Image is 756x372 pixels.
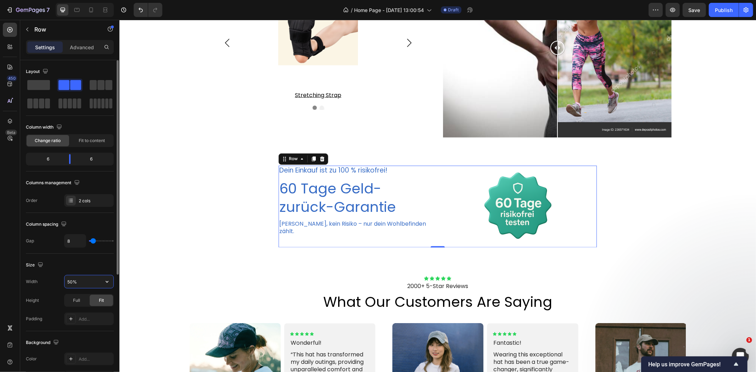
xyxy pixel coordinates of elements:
[79,356,112,362] div: Add...
[65,275,113,288] input: Auto
[73,297,80,304] span: Full
[27,154,63,164] div: 6
[46,6,50,14] p: 7
[76,154,112,164] div: 6
[117,71,281,80] a: Stretching Strap
[160,201,316,216] p: [PERSON_NAME], kein Risiko – nur dein Wohlbefinden zählt.
[374,332,452,361] p: Wearing this exceptional hat has been a true game-changer, significantly elevating my style.
[70,44,94,51] p: Advanced
[26,356,37,362] div: Color
[171,332,250,361] p: “This hat has transformed my daily outings, providing unparalleled comfort and protection.”
[374,320,452,327] p: Fantastic!
[26,278,38,285] div: Width
[134,3,162,17] div: Undo/Redo
[117,71,281,80] h3: stretching strap
[683,3,706,17] button: Save
[359,147,438,226] img: gempages_552368247895229239-270e06da-a8c6-456b-8c0d-99464271acd4.png
[732,348,749,365] iframe: Intercom live chat
[26,123,63,132] div: Column width
[7,75,17,81] div: 450
[35,44,55,51] p: Settings
[715,6,733,14] div: Publish
[3,3,53,17] button: 7
[26,197,38,204] div: Order
[79,198,112,204] div: 2 cols
[689,7,700,13] span: Save
[168,136,180,142] div: Row
[351,6,353,14] span: /
[26,316,42,322] div: Padding
[746,337,752,343] span: 1
[159,159,317,197] h2: 60 Tage Geld-zurück-Garantie
[79,137,105,144] span: Fit to content
[171,320,250,327] p: Wonderful!
[79,316,112,322] div: Add...
[26,238,34,244] div: Gap
[26,297,39,304] div: Height
[286,19,294,27] button: Carousel Next Arrow
[200,86,205,90] button: Dot
[648,360,740,368] button: Show survey - Help us improve GemPages!
[119,20,756,372] iframe: Design area
[160,147,307,156] p: Dein Einkauf ist zu 100 % risikofrei!
[193,86,197,90] button: Dot
[26,67,50,77] div: Layout
[354,6,424,14] span: Home Page - [DATE] 13:00:54
[99,297,104,304] span: Fit
[26,220,68,229] div: Column spacing
[1,263,636,271] p: 2000+ 5-Star Reviews
[65,235,86,247] input: Auto
[709,3,739,17] button: Publish
[26,260,45,270] div: Size
[26,178,81,188] div: Columns management
[448,7,459,13] span: Draft
[26,338,60,348] div: Background
[5,130,17,135] div: Beta
[34,25,95,34] p: Row
[648,361,732,368] span: Help us improve GemPages!
[35,137,61,144] span: Change ratio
